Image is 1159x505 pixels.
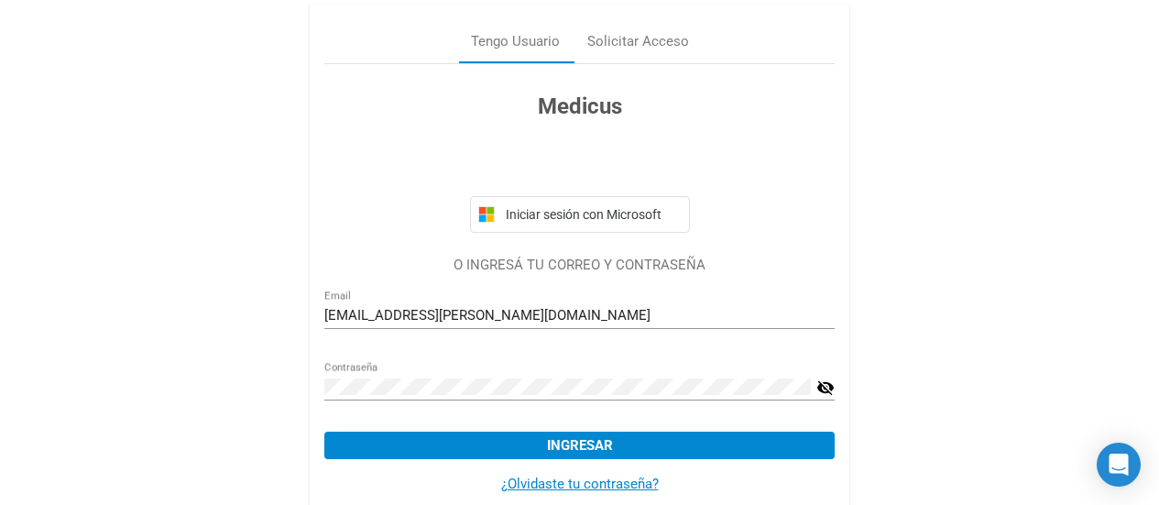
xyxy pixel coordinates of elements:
[547,437,613,454] span: Ingresar
[324,90,835,123] h3: Medicus
[471,31,560,52] div: Tengo Usuario
[324,255,835,276] p: O INGRESÁ TU CORREO Y CONTRASEÑA
[1097,443,1141,487] div: Open Intercom Messenger
[587,31,689,52] div: Solicitar Acceso
[816,377,835,399] mat-icon: visibility_off
[324,432,835,459] button: Ingresar
[461,143,699,183] iframe: Botón Iniciar sesión con Google
[501,476,659,492] a: ¿Olvidaste tu contraseña?
[470,196,690,233] button: Iniciar sesión con Microsoft
[502,207,682,222] span: Iniciar sesión con Microsoft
